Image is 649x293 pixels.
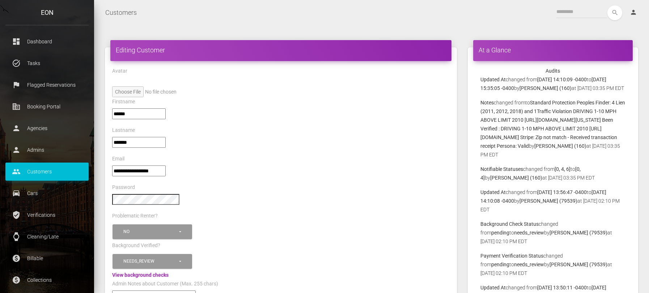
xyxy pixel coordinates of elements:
[550,262,607,267] b: [PERSON_NAME] (79539)
[491,230,509,236] b: pending
[480,220,625,246] p: changed from to by at [DATE] 02:10 PM EDT
[113,224,192,239] button: No
[480,166,523,172] b: Notifiable Statuses
[11,253,83,264] p: Billable
[11,166,83,177] p: Customers
[11,79,83,90] p: Flagged Reservations
[480,100,625,149] b: Standard Protection Peoples Finder: 4 Lien (2011, 2012, 2018) and 1Traffic Violation DRIVING 1-10...
[112,155,124,163] label: Email
[113,254,192,269] button: Needs_review
[537,77,587,82] b: [DATE] 14:10:09 -0400
[11,231,83,242] p: Cleaning/Late
[624,5,644,20] a: person
[607,5,622,20] button: search
[480,285,506,290] b: Updated At
[11,101,83,112] p: Booking Portal
[5,228,89,246] a: watch Cleaning/Late
[514,230,544,236] b: needs_review
[5,206,89,224] a: verified_user Verifications
[480,251,625,277] p: changed from to by at [DATE] 02:10 PM EDT
[5,33,89,51] a: dashboard Dashboard
[112,212,158,220] label: Problematic Renter?
[5,119,89,137] a: person Agencies
[123,229,178,235] div: No
[116,46,446,55] h4: Editing Customer
[11,58,83,69] p: Tasks
[123,258,178,264] div: Needs_review
[491,262,509,267] b: pending
[5,184,89,202] a: drive_eta Cars
[480,165,625,182] p: changed from to by at [DATE] 03:35 PM EDT
[479,46,627,55] h4: At a Glance
[630,9,637,16] i: person
[112,98,135,105] label: Firstname
[546,68,560,74] strong: Audits
[11,275,83,285] p: Collections
[534,143,586,149] b: [PERSON_NAME] (160)
[5,249,89,267] a: paid Billable
[480,98,625,159] p: changed from to by at [DATE] 03:35 PM EDT
[480,253,543,259] b: Payment Verification Status
[11,188,83,199] p: Cars
[480,75,625,92] p: changed from to by at [DATE] 03:35 PM EDT
[480,189,506,195] b: Updated At
[112,127,135,134] label: Lastname
[5,271,89,289] a: paid Collections
[490,175,542,181] b: [PERSON_NAME] (160)
[480,100,494,105] b: Notes
[112,280,218,288] label: Admin Notes about Customer (Max. 255 chars)
[519,85,572,91] b: [PERSON_NAME] (160)
[480,221,539,227] b: Background Check Status
[11,210,83,220] p: Verifications
[112,242,160,249] label: Background Verified?
[11,36,83,47] p: Dashboard
[514,262,544,267] b: needs_review
[5,98,89,116] a: corporate_fare Booking Portal
[5,76,89,94] a: flag Flagged Reservations
[480,77,506,82] b: Updated At
[11,145,83,155] p: Admins
[105,4,137,22] a: Customers
[555,166,570,172] b: [0, 4, 6]
[537,189,587,195] b: [DATE] 13:56:47 -0400
[5,141,89,159] a: person Admins
[480,188,625,214] p: changed from to by at [DATE] 02:10 PM EDT
[5,54,89,72] a: task_alt Tasks
[112,272,169,278] a: View background checks
[11,123,83,134] p: Agencies
[519,198,577,204] b: [PERSON_NAME] (79539)
[112,184,135,191] label: Password
[537,285,587,290] b: [DATE] 13:50:11 -0400
[550,230,607,236] b: [PERSON_NAME] (79539)
[5,163,89,181] a: people Customers
[112,68,127,75] label: Avatar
